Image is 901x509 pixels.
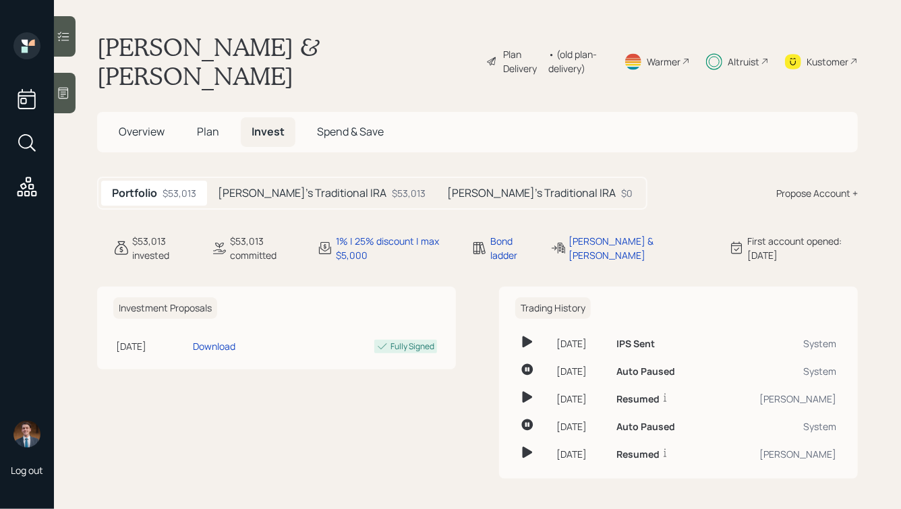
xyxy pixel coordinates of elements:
div: System [718,336,836,351]
img: hunter_neumayer.jpg [13,421,40,448]
h6: Investment Proposals [113,297,217,320]
div: Download [193,339,235,353]
div: Altruist [728,55,759,69]
div: System [718,419,836,433]
div: [DATE] [116,339,187,353]
div: Kustomer [807,55,848,69]
div: • (old plan-delivery) [548,47,608,76]
div: $53,013 committed [230,234,301,262]
h5: Portfolio [112,187,157,200]
div: $53,013 invested [132,234,195,262]
h5: [PERSON_NAME]'s Traditional IRA [447,187,616,200]
div: Propose Account + [776,186,858,200]
div: System [718,364,836,378]
div: Bond ladder [490,234,533,262]
h6: Auto Paused [616,366,675,378]
div: [DATE] [556,336,606,351]
h6: IPS Sent [616,338,655,350]
h6: Resumed [616,449,660,460]
div: Warmer [647,55,680,69]
div: [DATE] [556,419,606,433]
span: Spend & Save [317,124,384,139]
span: Invest [252,124,285,139]
div: [DATE] [556,392,606,406]
div: [DATE] [556,447,606,461]
span: Overview [119,124,165,139]
div: $53,013 [163,186,196,200]
h5: [PERSON_NAME]'s Traditional IRA [218,187,386,200]
div: First account opened: [DATE] [747,234,858,262]
h1: [PERSON_NAME] & [PERSON_NAME] [97,32,475,90]
div: Log out [11,464,43,477]
div: $53,013 [392,186,426,200]
div: [PERSON_NAME] & [PERSON_NAME] [569,234,713,262]
h6: Auto Paused [616,421,675,433]
div: Plan Delivery [503,47,542,76]
div: [PERSON_NAME] [718,392,836,406]
div: [DATE] [556,364,606,378]
div: Fully Signed [390,340,434,353]
h6: Resumed [616,394,660,405]
h6: Trading History [515,297,591,320]
div: 1% | 25% discount | max $5,000 [336,234,455,262]
span: Plan [197,124,219,139]
div: $0 [621,186,633,200]
div: [PERSON_NAME] [718,447,836,461]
